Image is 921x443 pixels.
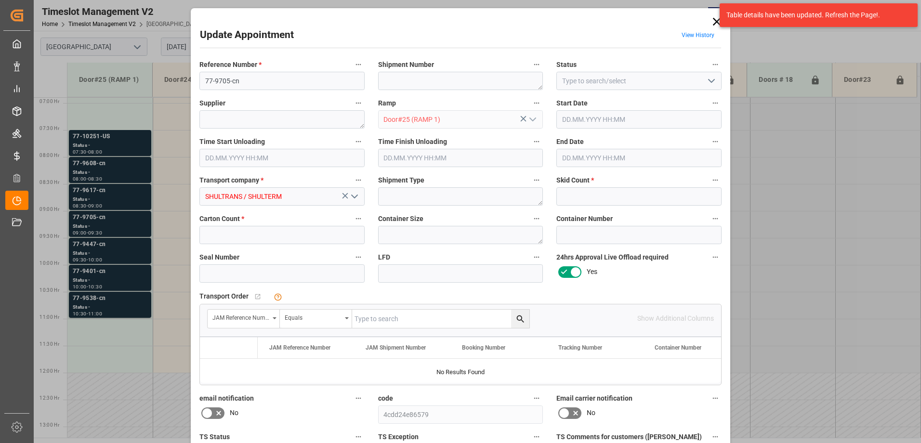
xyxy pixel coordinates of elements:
a: View History [682,32,714,39]
span: Reference Number [199,60,262,70]
span: Email carrier notification [556,393,632,404]
button: email notification [352,392,365,404]
span: End Date [556,137,584,147]
span: TS Comments for customers ([PERSON_NAME]) [556,432,702,442]
span: Seal Number [199,252,239,262]
span: TS Status [199,432,230,442]
span: Time Finish Unloading [378,137,447,147]
button: open menu [208,310,280,328]
span: Shipment Number [378,60,434,70]
span: LFD [378,252,390,262]
span: Tracking Number [558,344,602,351]
span: Status [556,60,577,70]
button: open menu [525,112,539,127]
button: Skid Count * [709,174,722,186]
button: Status [709,58,722,71]
span: email notification [199,393,254,404]
button: TS Exception [530,430,543,443]
div: JAM Reference Number [212,311,269,322]
span: Skid Count [556,175,594,185]
button: Email carrier notification [709,392,722,404]
span: Container Number [655,344,701,351]
input: Type to search/select [378,110,543,129]
span: Transport company [199,175,263,185]
button: Time Finish Unloading [530,135,543,148]
button: TS Comments for customers ([PERSON_NAME]) [709,430,722,443]
span: code [378,393,393,404]
span: Booking Number [462,344,505,351]
button: Container Size [530,212,543,225]
span: Carton Count [199,214,244,224]
button: TS Status [352,430,365,443]
span: Container Number [556,214,613,224]
span: Ramp [378,98,396,108]
span: No [230,408,238,418]
button: Shipment Number [530,58,543,71]
input: Type to search [352,310,529,328]
button: Time Start Unloading [352,135,365,148]
span: JAM Reference Number [269,344,330,351]
span: 24hrs Approval Live Offload required [556,252,669,262]
span: Yes [587,267,597,277]
span: Supplier [199,98,225,108]
button: Shipment Type [530,174,543,186]
button: Reference Number * [352,58,365,71]
input: DD.MM.YYYY HH:MM [556,110,722,129]
span: Time Start Unloading [199,137,265,147]
button: Container Number [709,212,722,225]
input: DD.MM.YYYY HH:MM [556,149,722,167]
h2: Update Appointment [200,27,294,43]
button: Seal Number [352,251,365,263]
span: Start Date [556,98,588,108]
button: search button [511,310,529,328]
button: End Date [709,135,722,148]
button: Ramp [530,97,543,109]
button: 24hrs Approval Live Offload required [709,251,722,263]
input: DD.MM.YYYY HH:MM [378,149,543,167]
button: Carton Count * [352,212,365,225]
button: Transport company * [352,174,365,186]
div: Equals [285,311,342,322]
span: Transport Order [199,291,249,301]
button: Supplier [352,97,365,109]
span: No [587,408,595,418]
span: Container Size [378,214,423,224]
input: DD.MM.YYYY HH:MM [199,149,365,167]
button: open menu [703,74,718,89]
button: Start Date [709,97,722,109]
button: code [530,392,543,404]
div: Table details have been updated. Refresh the Page!. [726,10,904,20]
button: open menu [346,189,361,204]
button: open menu [280,310,352,328]
span: JAM Shipment Number [366,344,426,351]
input: Type to search/select [556,72,722,90]
span: TS Exception [378,432,419,442]
button: LFD [530,251,543,263]
span: Shipment Type [378,175,424,185]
